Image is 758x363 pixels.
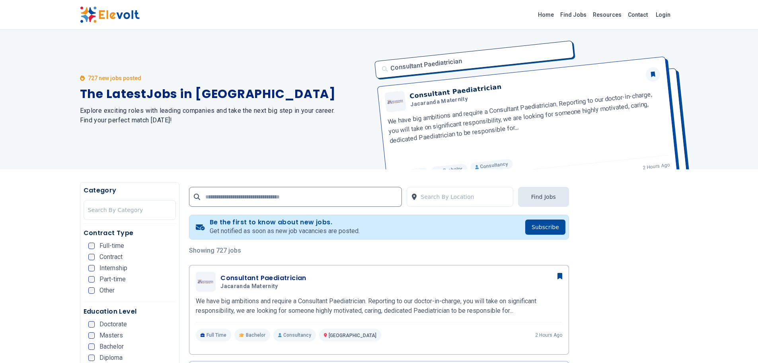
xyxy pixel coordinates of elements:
[99,321,127,328] span: Doctorate
[535,332,562,338] p: 2 hours ago
[210,226,360,236] p: Get notified as soon as new job vacancies are posted.
[590,8,625,21] a: Resources
[88,254,95,260] input: Contract
[88,355,95,361] input: Diploma
[99,343,124,350] span: Bachelor
[88,332,95,339] input: Masters
[220,283,278,290] span: Jacaranda Maternity
[99,287,115,294] span: Other
[196,296,562,316] p: We have big ambitions and require a Consultant Paediatrician. Reporting to our doctor-in-charge, ...
[99,276,126,283] span: Part-time
[198,279,214,285] img: Jacaranda Maternity
[246,332,265,338] span: Bachelor
[88,74,141,82] p: 727 new jobs posted
[196,329,231,341] p: Full Time
[625,8,651,21] a: Contact
[196,272,562,341] a: Jacaranda MaternityConsultant PaediatricianJacaranda MaternityWe have big ambitions and require a...
[99,254,123,260] span: Contract
[220,273,306,283] h3: Consultant Paediatrician
[88,276,95,283] input: Part-time
[518,187,569,207] button: Find Jobs
[80,87,370,101] h1: The Latest Jobs in [GEOGRAPHIC_DATA]
[88,243,95,249] input: Full-time
[84,307,176,316] h5: Education Level
[80,6,140,23] img: Elevolt
[525,220,565,235] button: Subscribe
[189,246,569,255] p: Showing 727 jobs
[88,321,95,328] input: Doctorate
[84,186,176,195] h5: Category
[99,355,123,361] span: Diploma
[99,243,124,249] span: Full-time
[651,7,675,23] a: Login
[210,218,360,226] h4: Be the first to know about new jobs.
[273,329,316,341] p: Consultancy
[535,8,557,21] a: Home
[80,106,370,125] h2: Explore exciting roles with leading companies and take the next big step in your career. Find you...
[329,333,376,338] span: [GEOGRAPHIC_DATA]
[99,265,127,271] span: Internship
[88,265,95,271] input: Internship
[88,287,95,294] input: Other
[84,228,176,238] h5: Contract Type
[557,8,590,21] a: Find Jobs
[99,332,123,339] span: Masters
[88,343,95,350] input: Bachelor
